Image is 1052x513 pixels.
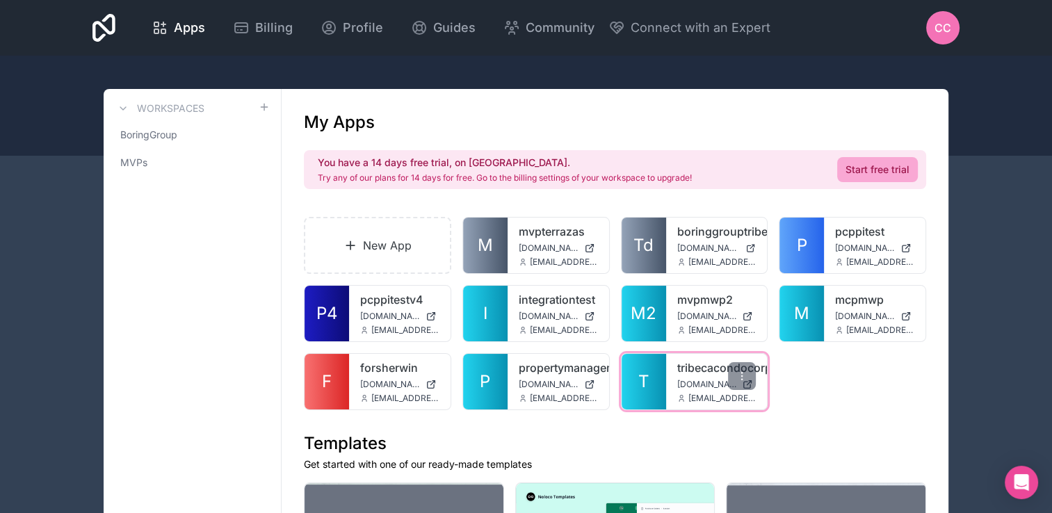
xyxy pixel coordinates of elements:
span: P4 [316,302,338,325]
a: boringgrouptribeca [677,223,756,240]
span: [EMAIL_ADDRESS][DOMAIN_NAME] [846,325,914,336]
a: M [779,286,824,341]
h1: Templates [304,432,926,455]
p: Get started with one of our ready-made templates [304,457,926,471]
a: F [305,354,349,409]
a: Td [622,218,666,273]
p: Try any of our plans for 14 days for free. Go to the billing settings of your workspace to upgrade! [318,172,692,184]
a: Profile [309,13,394,43]
a: mcpmwp [835,291,914,308]
a: propertymanagementssssssss [519,359,598,376]
a: Workspaces [115,100,204,117]
span: [DOMAIN_NAME] [677,379,737,390]
span: Guides [433,18,476,38]
span: M2 [631,302,656,325]
span: [DOMAIN_NAME] [360,379,420,390]
a: P [779,218,824,273]
a: [DOMAIN_NAME] [835,243,914,254]
span: MVPs [120,156,147,170]
span: Community [526,18,594,38]
span: Apps [174,18,205,38]
span: [DOMAIN_NAME] [360,311,420,322]
a: pcppitest [835,223,914,240]
a: Billing [222,13,304,43]
span: M [478,234,493,256]
div: Open Intercom Messenger [1005,466,1038,499]
a: [DOMAIN_NAME] [677,243,756,254]
span: [EMAIL_ADDRESS][DOMAIN_NAME] [371,393,439,404]
a: New App [304,217,451,274]
a: T [622,354,666,409]
span: M [794,302,809,325]
span: Billing [255,18,293,38]
a: I [463,286,508,341]
span: [DOMAIN_NAME] [519,379,578,390]
a: [DOMAIN_NAME] [519,379,598,390]
a: [DOMAIN_NAME] [519,243,598,254]
span: [EMAIL_ADDRESS][DOMAIN_NAME] [688,325,756,336]
h2: You have a 14 days free trial, on [GEOGRAPHIC_DATA]. [318,156,692,170]
span: Profile [343,18,383,38]
span: BoringGroup [120,128,177,142]
a: mvpmwp2 [677,291,756,308]
a: Guides [400,13,487,43]
a: mvpterrazas [519,223,598,240]
span: [EMAIL_ADDRESS][DOMAIN_NAME] [846,256,914,268]
a: M2 [622,286,666,341]
a: [DOMAIN_NAME] [519,311,598,322]
a: P [463,354,508,409]
span: [EMAIL_ADDRESS][DOMAIN_NAME] [688,393,756,404]
span: [EMAIL_ADDRESS][DOMAIN_NAME] [530,393,598,404]
a: Community [492,13,606,43]
a: integrationtest [519,291,598,308]
h1: My Apps [304,111,375,133]
a: [DOMAIN_NAME] [835,311,914,322]
span: Td [633,234,654,256]
a: [DOMAIN_NAME] [360,311,439,322]
span: [EMAIL_ADDRESS][DOMAIN_NAME] [688,256,756,268]
span: [EMAIL_ADDRESS][DOMAIN_NAME] [530,325,598,336]
span: [EMAIL_ADDRESS][DOMAIN_NAME] [530,256,598,268]
a: [DOMAIN_NAME] [677,379,756,390]
span: [DOMAIN_NAME] [519,243,578,254]
span: I [483,302,487,325]
a: [DOMAIN_NAME] [677,311,756,322]
span: [EMAIL_ADDRESS][DOMAIN_NAME] [371,325,439,336]
span: P [797,234,807,256]
a: MVPs [115,150,270,175]
a: tribecacondocorp [677,359,756,376]
a: Start free trial [837,157,918,182]
span: [DOMAIN_NAME] [677,311,737,322]
button: Connect with an Expert [608,18,770,38]
span: P [480,370,490,393]
span: [DOMAIN_NAME] [677,243,741,254]
a: forsherwin [360,359,439,376]
span: Connect with an Expert [631,18,770,38]
span: [DOMAIN_NAME] [519,311,578,322]
a: P4 [305,286,349,341]
span: T [638,370,649,393]
span: CC [934,19,951,36]
a: pcppitestv4 [360,291,439,308]
h3: Workspaces [137,101,204,115]
span: [DOMAIN_NAME] [835,311,895,322]
a: Apps [140,13,216,43]
span: [DOMAIN_NAME] [835,243,895,254]
span: F [322,370,332,393]
a: [DOMAIN_NAME] [360,379,439,390]
a: BoringGroup [115,122,270,147]
a: M [463,218,508,273]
